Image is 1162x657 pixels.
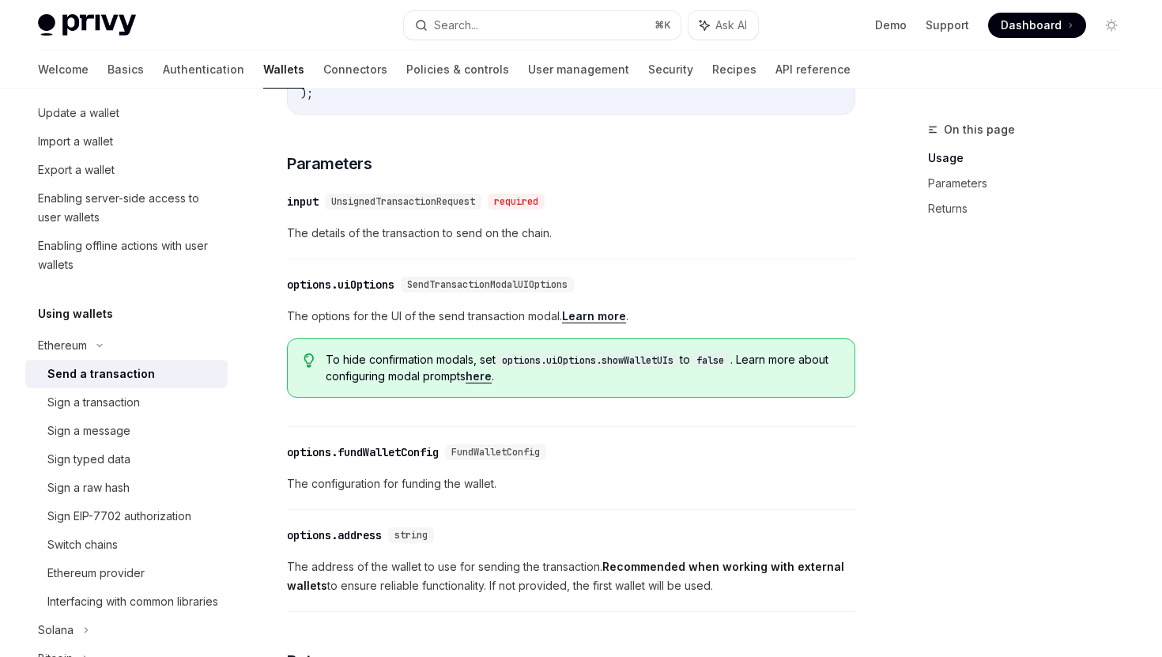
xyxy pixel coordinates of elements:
div: options.fundWalletConfig [287,444,439,460]
span: FundWalletConfig [451,446,540,459]
div: Ethereum provider [47,564,145,583]
div: Sign EIP-7702 authorization [47,507,191,526]
div: Sign a message [47,421,130,440]
a: Send a transaction [25,360,228,388]
button: Ask AI [689,11,758,40]
a: Connectors [323,51,387,89]
a: Support [926,17,969,33]
div: Enabling server-side access to user wallets [38,189,218,227]
span: ); [300,86,313,100]
a: Switch chains [25,531,228,559]
span: Parameters [287,153,372,175]
span: string [394,529,428,542]
div: Enabling offline actions with user wallets [38,236,218,274]
span: The options for the UI of the send transaction modal. . [287,307,855,326]
code: false [690,353,730,368]
button: Search...⌘K [404,11,680,40]
a: Returns [928,196,1137,221]
a: API reference [775,51,851,89]
img: light logo [38,14,136,36]
button: Toggle dark mode [1099,13,1124,38]
span: The details of the transaction to send on the chain. [287,224,855,243]
a: Learn more [562,309,626,323]
div: Switch chains [47,535,118,554]
div: Solana [38,621,74,640]
a: Policies & controls [406,51,509,89]
a: Sign a transaction [25,388,228,417]
a: Interfacing with common libraries [25,587,228,616]
span: On this page [944,120,1015,139]
a: Sign a message [25,417,228,445]
a: Sign typed data [25,445,228,474]
a: User management [528,51,629,89]
a: here [466,369,492,383]
div: Send a transaction [47,364,155,383]
div: Sign typed data [47,450,130,469]
a: Basics [108,51,144,89]
a: Ethereum provider [25,559,228,587]
a: Welcome [38,51,89,89]
a: Wallets [263,51,304,89]
div: Sign a transaction [47,393,140,412]
a: Enabling offline actions with user wallets [25,232,228,279]
a: Usage [928,145,1137,171]
a: Sign EIP-7702 authorization [25,502,228,531]
code: options.uiOptions.showWalletUIs [496,353,680,368]
span: ⌘ K [655,19,671,32]
a: Import a wallet [25,127,228,156]
div: options.address [287,527,382,543]
a: Dashboard [988,13,1086,38]
a: Sign a raw hash [25,474,228,502]
a: Recipes [712,51,756,89]
span: The address of the wallet to use for sending the transaction. to ensure reliable functionality. I... [287,557,855,595]
svg: Tip [304,353,315,368]
h5: Using wallets [38,304,113,323]
div: required [488,194,545,210]
div: Import a wallet [38,132,113,151]
a: Parameters [928,171,1137,196]
a: Export a wallet [25,156,228,184]
a: Authentication [163,51,244,89]
span: To hide confirmation modals, set to . Learn more about configuring modal prompts . [326,352,839,384]
div: Sign a raw hash [47,478,130,497]
a: Security [648,51,693,89]
span: UnsignedTransactionRequest [331,195,475,208]
div: Export a wallet [38,160,115,179]
span: Dashboard [1001,17,1062,33]
a: Enabling server-side access to user wallets [25,184,228,232]
span: Ask AI [715,17,747,33]
span: SendTransactionModalUIOptions [407,278,568,291]
div: Ethereum [38,336,87,355]
div: Interfacing with common libraries [47,592,218,611]
div: options.uiOptions [287,277,394,293]
a: Demo [875,17,907,33]
div: Search... [434,16,478,35]
span: The configuration for funding the wallet. [287,474,855,493]
div: input [287,194,319,210]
